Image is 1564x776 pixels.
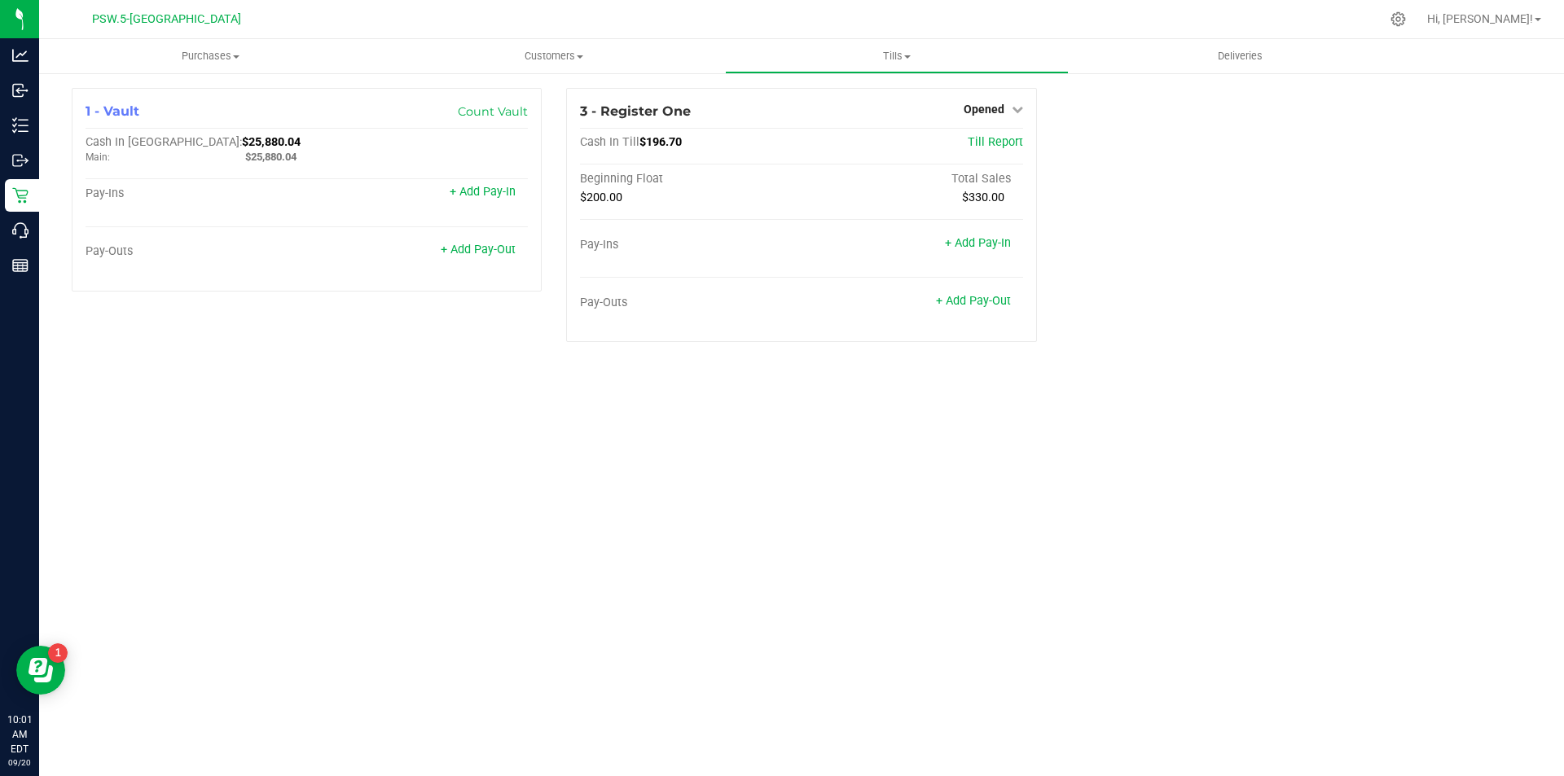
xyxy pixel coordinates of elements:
[639,135,682,149] span: $196.70
[945,236,1011,250] a: + Add Pay-In
[968,135,1023,149] a: Till Report
[12,222,29,239] inline-svg: Call Center
[12,257,29,274] inline-svg: Reports
[725,39,1068,73] a: Tills
[1388,11,1408,27] div: Manage settings
[458,104,528,119] a: Count Vault
[86,151,110,163] span: Main:
[86,135,242,149] span: Cash In [GEOGRAPHIC_DATA]:
[7,756,32,769] p: 09/20
[1069,39,1412,73] a: Deliveries
[39,49,382,64] span: Purchases
[86,186,307,201] div: Pay-Ins
[86,103,139,119] span: 1 - Vault
[242,135,301,149] span: $25,880.04
[92,12,241,26] span: PSW.5-[GEOGRAPHIC_DATA]
[39,39,382,73] a: Purchases
[936,294,1011,308] a: + Add Pay-Out
[580,191,622,204] span: $200.00
[382,39,725,73] a: Customers
[16,646,65,695] iframe: Resource center
[580,103,691,119] span: 3 - Register One
[964,103,1004,116] span: Opened
[962,191,1004,204] span: $330.00
[7,712,32,756] p: 10:01 AM EDT
[726,49,1067,64] span: Tills
[441,243,516,256] a: + Add Pay-Out
[383,49,724,64] span: Customers
[245,151,297,163] span: $25,880.04
[12,152,29,169] inline-svg: Outbound
[12,117,29,134] inline-svg: Inventory
[12,82,29,99] inline-svg: Inbound
[580,296,802,310] div: Pay-Outs
[1196,49,1285,64] span: Deliveries
[450,185,516,199] a: + Add Pay-In
[86,244,307,259] div: Pay-Outs
[48,643,68,663] iframe: Resource center unread badge
[580,172,802,186] div: Beginning Float
[802,172,1023,186] div: Total Sales
[580,135,639,149] span: Cash In Till
[1427,12,1533,25] span: Hi, [PERSON_NAME]!
[12,47,29,64] inline-svg: Analytics
[12,187,29,204] inline-svg: Retail
[580,238,802,252] div: Pay-Ins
